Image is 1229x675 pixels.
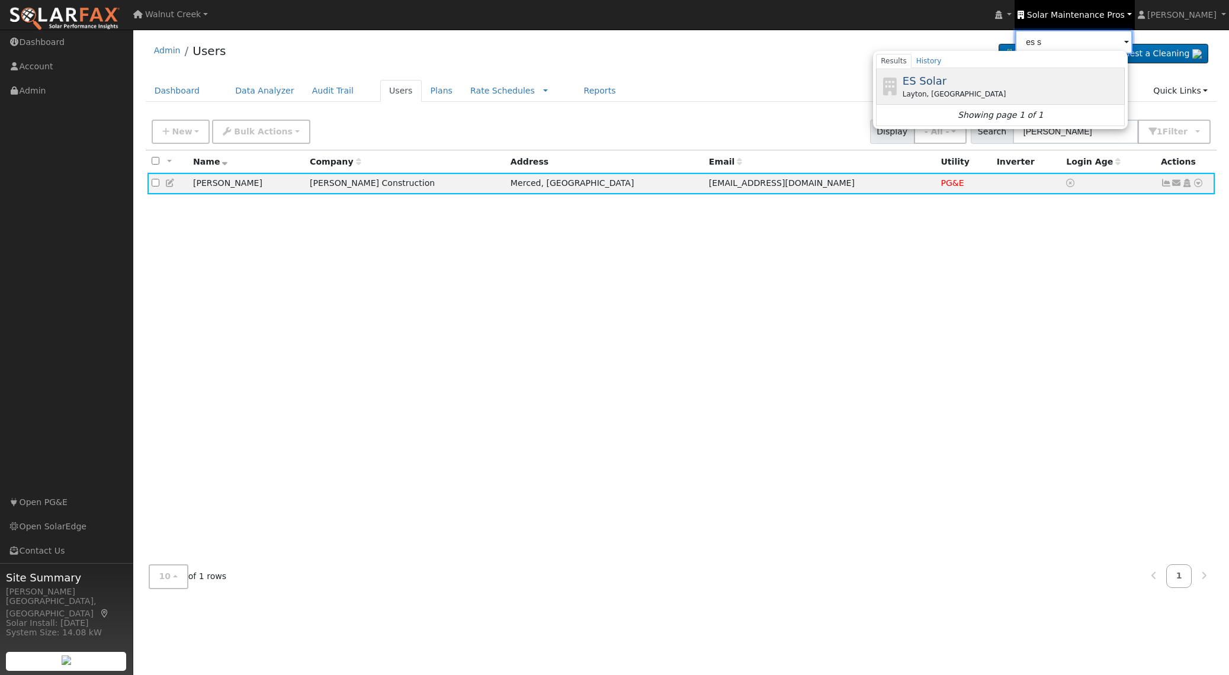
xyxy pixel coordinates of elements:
div: [PERSON_NAME] [6,586,127,598]
img: SolarFax [9,7,120,31]
div: [GEOGRAPHIC_DATA], [GEOGRAPHIC_DATA] [6,595,127,620]
td: Merced, [GEOGRAPHIC_DATA] [506,173,705,195]
div: Utility [941,156,988,168]
span: Solar Maintenance Pros [1027,10,1125,20]
span: Filter [1163,127,1193,136]
span: 10 [159,571,171,581]
button: - All - [914,120,967,144]
td: [PERSON_NAME] Construction [306,173,506,195]
input: Search [1013,120,1138,144]
a: Users [380,80,422,102]
a: Dashboard [146,80,209,102]
span: of 1 rows [149,564,227,589]
i: Showing page 1 of 1 [958,109,1043,121]
a: Map [100,609,110,618]
span: Display [870,120,914,144]
a: Login As [1182,178,1192,188]
a: Reports [575,80,624,102]
td: [PERSON_NAME] [189,173,306,195]
span: New [172,127,192,136]
span: Company name [310,157,361,166]
a: Quick Links [1144,80,1217,102]
span: [PERSON_NAME] [1147,10,1217,20]
a: No login access [1066,178,1077,188]
a: History [912,54,946,68]
a: Rate Schedules [470,86,535,95]
span: Walnut Creek [145,9,201,19]
a: Edit User [165,178,176,188]
div: Address [511,156,701,168]
span: Name [193,157,228,166]
a: Results [876,54,911,68]
a: Users [192,44,226,58]
button: New [152,120,210,144]
a: Plans [422,80,461,102]
a: Show Graph [1161,178,1172,188]
div: Solar Install: [DATE] [6,617,127,629]
button: Bulk Actions [212,120,310,144]
img: retrieve [62,655,71,665]
div: Inverter [997,156,1058,168]
span: Bulk Actions [234,127,293,136]
a: Admin [154,46,181,55]
span: Email [709,157,742,166]
a: Data Analyzer [226,80,303,102]
span: Days since last login [1066,157,1121,166]
span: Utility Production Issue since 09/05/25 [941,178,964,188]
img: retrieve [1192,49,1202,59]
span: [EMAIL_ADDRESS][DOMAIN_NAME] [709,178,855,188]
div: Layton, [GEOGRAPHIC_DATA] [903,89,1122,99]
button: 1Filter [1138,120,1211,144]
a: Request a Cleaning [1093,44,1208,64]
a: marycamper@yahoo.com [1172,177,1182,189]
span: Search [971,120,1013,144]
span: Site Summary [6,570,127,586]
a: 1 [1166,564,1192,587]
button: 10 [149,564,188,589]
a: Other actions [1193,177,1204,189]
div: Actions [1161,156,1211,168]
div: System Size: 14.08 kW [6,626,127,639]
span: ES Solar [903,75,946,87]
a: Audit Trail [303,80,362,102]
